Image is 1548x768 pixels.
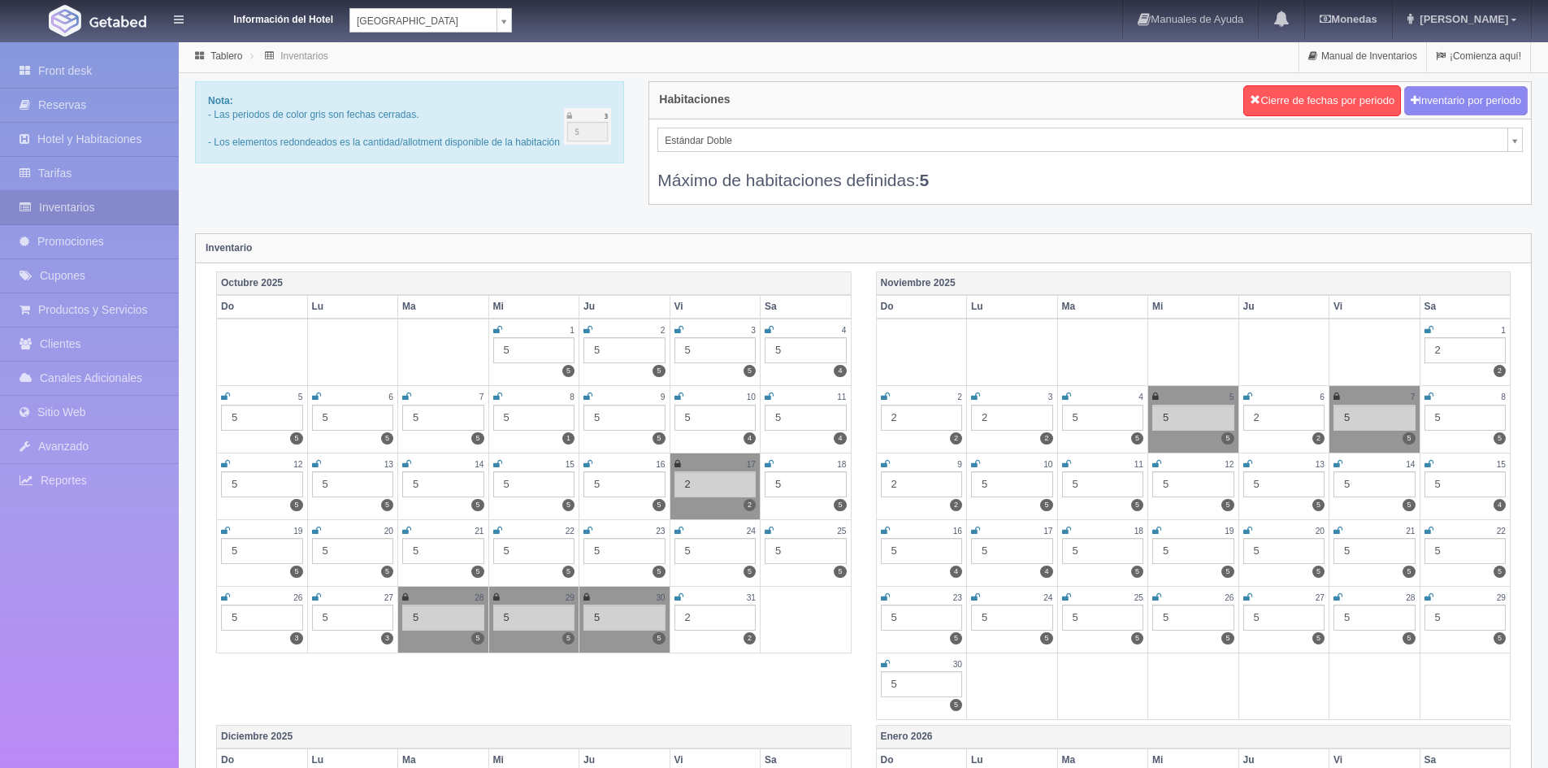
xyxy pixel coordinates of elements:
div: 5 [1424,538,1507,564]
b: 5 [920,171,930,189]
label: 5 [290,432,302,445]
small: 14 [1406,460,1415,469]
label: 4 [834,365,846,377]
small: 31 [747,593,756,602]
small: 24 [747,527,756,536]
a: ¡Comienza aquí! [1427,41,1530,72]
small: 25 [1134,593,1143,602]
label: 5 [1040,632,1052,644]
small: 23 [656,527,665,536]
th: Sa [1420,295,1511,319]
small: 9 [661,393,666,401]
div: 5 [1062,405,1144,431]
div: - Las periodos de color gris son fechas cerradas. - Los elementos redondeados es la cantidad/allo... [195,81,624,163]
label: 5 [653,432,665,445]
div: 5 [493,337,575,363]
small: 19 [293,527,302,536]
div: 5 [402,605,484,631]
small: 20 [1316,527,1325,536]
div: 5 [674,538,757,564]
div: 5 [765,471,847,497]
label: 5 [562,499,575,511]
label: 5 [653,499,665,511]
small: 13 [1316,460,1325,469]
div: 5 [765,538,847,564]
div: 5 [1333,538,1416,564]
th: Ju [1238,295,1329,319]
small: 3 [751,326,756,335]
div: 5 [1243,471,1325,497]
label: 5 [1221,566,1234,578]
div: 5 [881,671,963,697]
div: 5 [493,538,575,564]
div: 5 [493,405,575,431]
div: 5 [221,471,303,497]
div: 5 [1152,405,1234,431]
small: 18 [1134,527,1143,536]
label: 5 [1221,499,1234,511]
div: 5 [765,337,847,363]
th: Mi [1148,295,1239,319]
div: 5 [1333,405,1416,431]
div: 5 [674,405,757,431]
label: 5 [1312,632,1325,644]
div: 5 [971,471,1053,497]
label: 2 [950,499,962,511]
label: 1 [562,432,575,445]
div: 5 [765,405,847,431]
div: 5 [402,538,484,564]
small: 28 [475,593,483,602]
label: 5 [653,632,665,644]
div: 2 [674,605,757,631]
small: 16 [656,460,665,469]
small: 27 [384,593,393,602]
th: Do [876,295,967,319]
th: Lu [967,295,1058,319]
label: 5 [1131,566,1143,578]
dt: Información del Hotel [203,8,333,27]
small: 18 [837,460,846,469]
small: 3 [1048,393,1053,401]
div: 5 [1424,605,1507,631]
small: 1 [570,326,575,335]
h4: Habitaciones [659,93,730,106]
img: Getabed [89,15,146,28]
div: 5 [583,538,666,564]
div: 5 [1152,471,1234,497]
small: 4 [1138,393,1143,401]
label: 5 [1221,432,1234,445]
label: 4 [834,432,846,445]
small: 29 [566,593,575,602]
div: 5 [881,538,963,564]
div: 5 [583,337,666,363]
small: 11 [1134,460,1143,469]
small: 4 [842,326,847,335]
small: 30 [656,593,665,602]
a: Tablero [210,50,242,62]
label: 5 [562,632,575,644]
small: 6 [1320,393,1325,401]
div: 5 [1152,538,1234,564]
div: 2 [1243,405,1325,431]
img: Getabed [49,5,81,37]
div: 5 [1333,471,1416,497]
div: 2 [881,471,963,497]
label: 5 [290,499,302,511]
div: 5 [1062,538,1144,564]
label: 5 [1403,432,1415,445]
div: 5 [1062,605,1144,631]
th: Ju [579,295,670,319]
span: [PERSON_NAME] [1416,13,1508,25]
small: 22 [566,527,575,536]
small: 11 [837,393,846,401]
label: 5 [834,566,846,578]
small: 8 [1501,393,1506,401]
a: Estándar Doble [657,128,1523,152]
div: 5 [312,605,394,631]
small: 17 [1043,527,1052,536]
th: Sa [761,295,852,319]
small: 15 [1497,460,1506,469]
small: 5 [298,393,303,401]
small: 9 [957,460,962,469]
small: 21 [1406,527,1415,536]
